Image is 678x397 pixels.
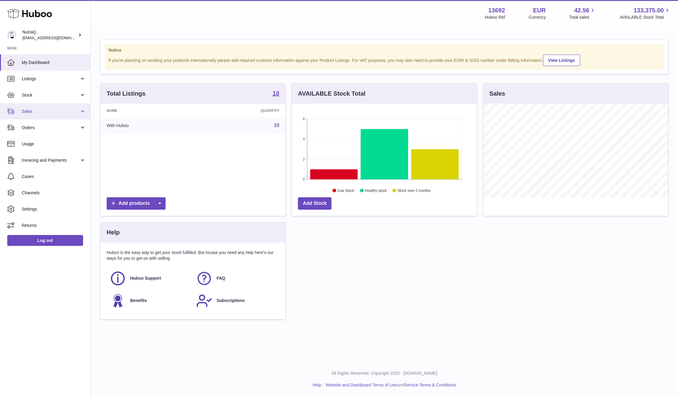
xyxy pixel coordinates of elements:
span: Benefits [130,298,147,303]
span: Usage [22,141,86,147]
td: With Huboo [101,118,198,133]
strong: Notice [108,47,660,53]
a: Website and Dashboard Terms of Use [326,383,397,387]
a: Help [313,383,321,387]
div: If you're planning on sending your products internationally please add required customs informati... [108,54,660,66]
text: 4 [303,137,305,141]
strong: 13692 [488,6,505,14]
div: Huboo Ref [485,14,505,20]
strong: 10 [273,90,279,96]
span: Cases [22,174,86,179]
a: Add Stock [298,197,331,210]
span: 133,375.00 [634,6,664,14]
text: Healthy stock [365,189,387,193]
th: Quantity [198,104,285,118]
span: Channels [22,190,86,196]
div: Currency [529,14,546,20]
a: 133,375.00 AVAILABLE Stock Total [620,6,671,20]
a: 10 [274,123,279,128]
div: NutraQ [22,29,77,41]
span: Settings [22,206,86,212]
p: Huboo is the easy way to get your stock fulfilled. But incase you need any help here's our ways f... [107,250,279,261]
a: 42.56 Total sales [569,6,596,20]
span: Huboo Support [130,275,161,281]
a: Huboo Support [110,270,190,287]
span: Orders [22,125,79,131]
h3: Help [107,228,120,237]
img: log@nutraq.com [7,30,16,40]
span: Total sales [569,14,596,20]
th: Name [101,104,198,118]
a: Benefits [110,293,190,309]
text: 0 [303,177,305,181]
a: Subscriptions [196,293,276,309]
h3: AVAILABLE Stock Total [298,90,365,98]
a: Log out [7,235,83,246]
a: FAQ [196,270,276,287]
span: 42.56 [574,6,589,14]
a: View Listings [543,55,580,66]
span: Listings [22,76,79,82]
span: Subscriptions [217,298,245,303]
span: [EMAIL_ADDRESS][DOMAIN_NAME] [22,35,89,40]
span: Invoicing and Payments [22,157,79,163]
text: 6 [303,117,305,121]
span: Returns [22,223,86,228]
h3: Total Listings [107,90,146,98]
p: All Rights Reserved. Copyright 2025 - [DOMAIN_NAME] [95,370,673,376]
span: Sales [22,109,79,114]
text: Stock over 2 months [398,189,431,193]
span: Stock [22,92,79,98]
span: FAQ [217,275,225,281]
text: 2 [303,157,305,161]
strong: EUR [533,6,546,14]
span: My Dashboard [22,60,86,65]
text: Low Stock [337,189,354,193]
li: and [324,382,456,388]
span: AVAILABLE Stock Total [620,14,671,20]
h3: Sales [489,90,505,98]
a: Add products [107,197,166,210]
a: Service Terms & Conditions [404,383,456,387]
a: 10 [273,90,279,97]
